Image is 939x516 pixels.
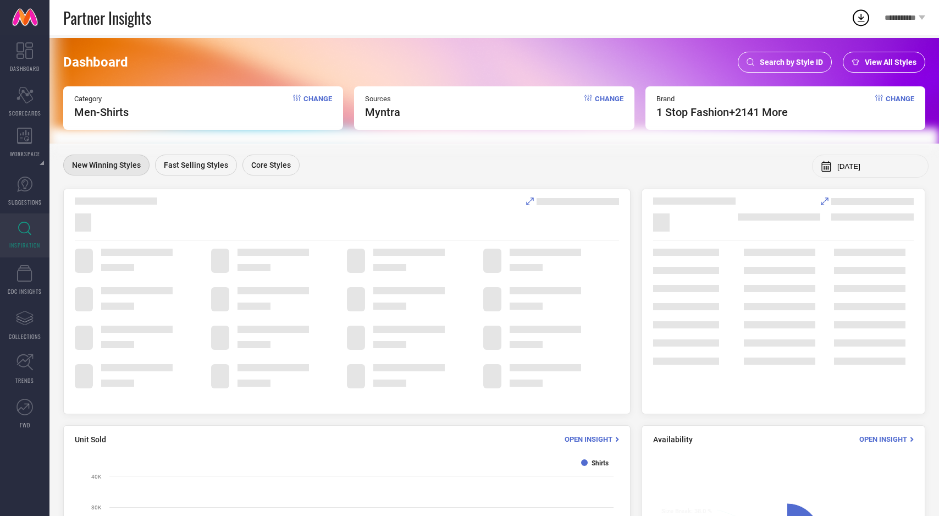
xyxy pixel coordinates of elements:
span: Search by Style ID [760,58,823,67]
text: 40K [91,474,102,480]
span: Fast Selling Styles [164,161,228,169]
text: 30K [91,504,102,510]
span: Change [303,95,332,119]
span: Men-Shirts [74,106,129,119]
span: TRENDS [15,376,34,385]
input: Select month [837,162,920,171]
div: Analyse [526,197,619,205]
span: DASHBOARD [10,64,40,73]
text: Shirts [592,459,609,467]
span: Brand [656,95,788,103]
span: SUGGESTIONS [8,198,42,206]
span: INSPIRATION [9,241,40,249]
span: Change [886,95,914,119]
span: Sources [365,95,400,103]
span: CDC INSIGHTS [8,287,42,295]
span: Open Insight [859,435,907,443]
div: Open download list [851,8,871,28]
span: View All Styles [865,58,916,67]
span: myntra [365,106,400,119]
tspan: Size Break [661,508,691,515]
span: Availability [653,435,693,444]
div: Open Insight [859,434,914,444]
span: Partner Insights [63,7,151,29]
span: New Winning Styles [72,161,141,169]
span: Category [74,95,129,103]
span: WORKSPACE [10,150,40,158]
span: Unit Sold [75,435,106,444]
span: FWD [20,421,30,429]
span: Change [595,95,623,119]
text: : 38.0 % [661,508,712,515]
span: Dashboard [63,54,128,70]
span: COLLECTIONS [9,332,41,341]
div: Analyse [821,197,914,205]
span: 1 stop fashion +2141 More [656,106,788,119]
span: SCORECARDS [9,109,41,117]
span: Core Styles [251,161,291,169]
span: Open Insight [565,435,612,443]
div: Open Insight [565,434,619,444]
